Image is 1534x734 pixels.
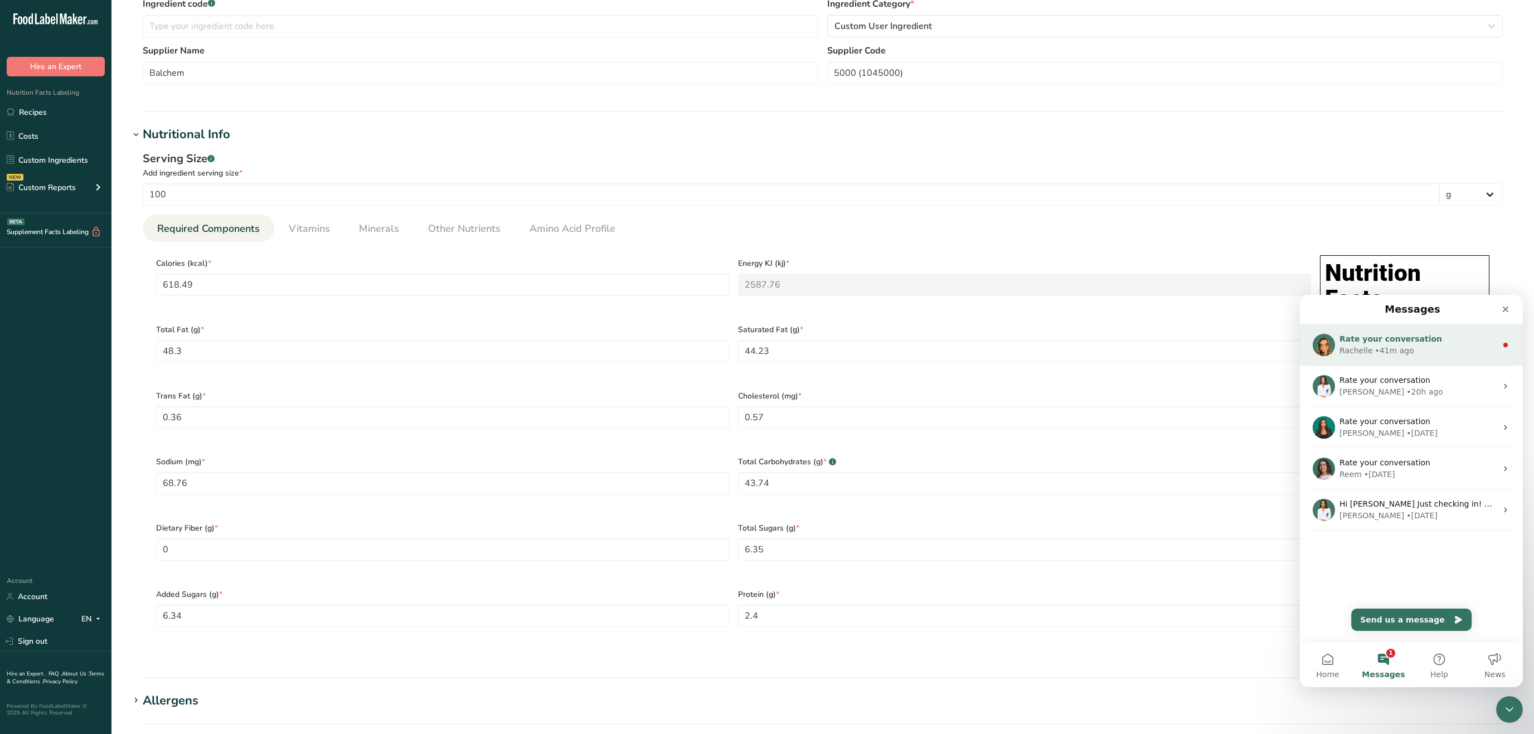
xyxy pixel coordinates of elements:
[48,670,62,678] a: FAQ .
[827,15,1503,37] button: Custom User Ingredient
[428,221,501,236] span: Other Nutrients
[111,348,167,392] button: Help
[62,670,89,678] a: About Us .
[43,678,77,686] a: Privacy Policy
[827,62,1503,84] input: Type your supplier code here
[16,376,39,383] span: Home
[156,257,729,269] span: Calories (kcal)
[7,703,105,716] div: Powered By FoodLabelMaker © 2025 All Rights Reserved
[143,15,818,37] input: Type your ingredient code here
[156,456,729,468] span: Sodium (mg)
[156,390,729,402] span: Trans Fat (g)
[738,324,1311,336] span: Saturated Fat (g)
[7,174,23,181] div: NEW
[106,215,138,227] div: • [DATE]
[530,221,615,236] span: Amino Acid Profile
[289,221,330,236] span: Vitamins
[143,692,198,710] div: Allergens
[738,522,1311,534] span: Total Sugars (g)
[156,589,729,600] span: Added Sugars (g)
[738,257,1311,269] span: Energy KJ (kj)
[7,218,25,225] div: BETA
[143,183,1439,206] input: Type your serving size here
[62,376,105,383] span: Messages
[834,20,932,33] span: Custom User Ingredient
[130,376,148,383] span: Help
[1300,295,1523,687] iframe: Intercom live chat
[1496,696,1523,723] iframe: Intercom live chat
[738,456,1311,468] span: Total Carbohydrates (g)
[143,167,1503,179] div: Add ingredient serving size
[143,44,818,57] label: Supplier Name
[7,609,54,629] a: Language
[359,221,399,236] span: Minerals
[40,205,639,213] span: Hi [PERSON_NAME] Just checking in! How’s everything going with FLM so far? If you’ve got any ques...
[7,182,76,193] div: Custom Reports
[185,376,206,383] span: News
[738,589,1311,600] span: Protein (g)
[156,522,729,534] span: Dietary Fiber (g)
[7,670,104,686] a: Terms & Conditions .
[167,348,223,392] button: News
[1325,260,1484,312] h1: Nutrition Facts
[7,57,105,76] button: Hire an Expert
[157,221,260,236] span: Required Components
[51,314,172,336] button: Send us a message
[40,215,104,227] div: [PERSON_NAME]
[81,613,105,626] div: EN
[827,44,1503,57] label: Supplier Code
[143,150,1503,167] div: Serving Size
[7,670,46,678] a: Hire an Expert .
[143,62,818,84] input: Type your supplier name here
[738,390,1311,402] span: Cholesterol (mg)
[156,324,729,336] span: Total Fat (g)
[143,125,230,144] div: Nutritional Info
[56,348,111,392] button: Messages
